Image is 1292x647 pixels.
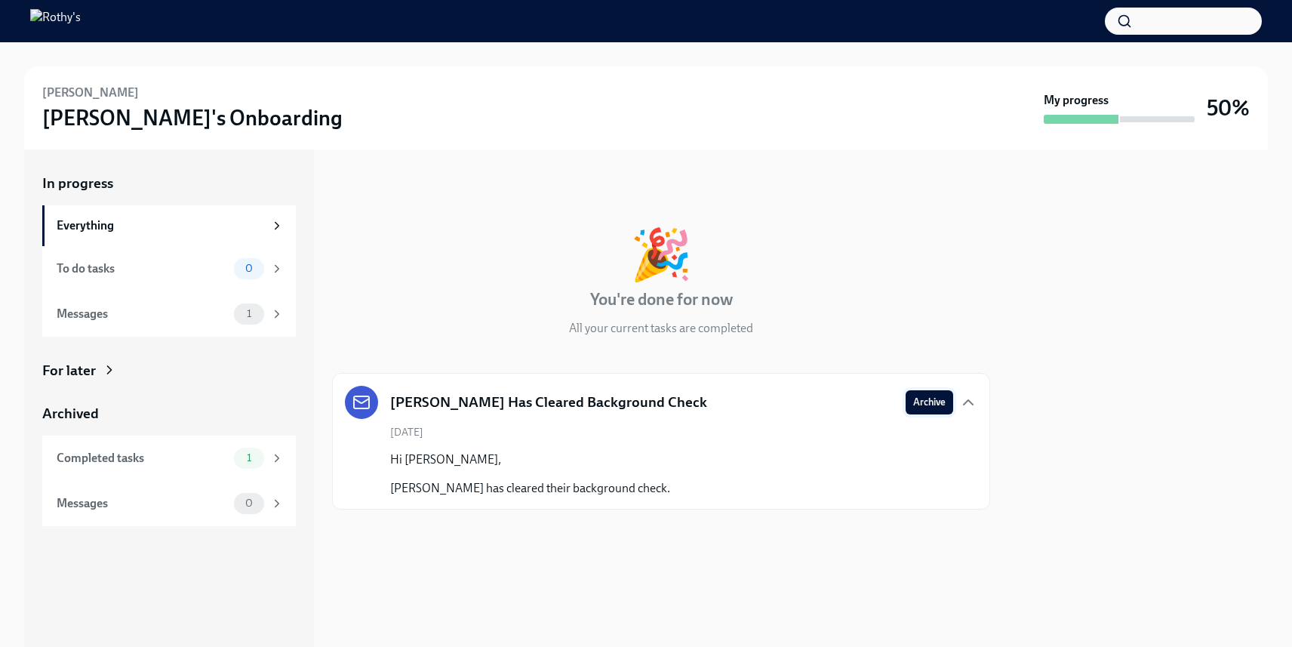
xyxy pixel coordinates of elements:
p: Hi [PERSON_NAME], [390,451,670,468]
div: To do tasks [57,260,228,277]
a: Everything [42,205,296,246]
a: For later [42,361,296,380]
span: 1 [238,452,260,464]
img: Rothy's [30,9,81,33]
span: 0 [236,498,262,509]
p: [PERSON_NAME] has cleared their background check. [390,480,670,497]
a: In progress [42,174,296,193]
span: Archive [913,395,946,410]
h3: [PERSON_NAME]'s Onboarding [42,104,343,131]
a: Messages0 [42,481,296,526]
h5: [PERSON_NAME] Has Cleared Background Check [390,393,707,412]
span: 1 [238,308,260,319]
div: In progress [332,174,403,193]
div: Everything [57,217,264,234]
h6: [PERSON_NAME] [42,85,139,101]
div: Messages [57,306,228,322]
span: [DATE] [390,425,423,439]
a: Completed tasks1 [42,436,296,481]
a: To do tasks0 [42,246,296,291]
p: All your current tasks are completed [569,320,753,337]
div: Completed tasks [57,450,228,467]
a: Messages1 [42,291,296,337]
a: Archived [42,404,296,424]
span: 0 [236,263,262,274]
div: Messages [57,495,228,512]
div: 🎉 [630,230,692,279]
strong: My progress [1044,92,1109,109]
h4: You're done for now [590,288,733,311]
button: Archive [906,390,953,414]
div: For later [42,361,96,380]
h3: 50% [1207,94,1250,122]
